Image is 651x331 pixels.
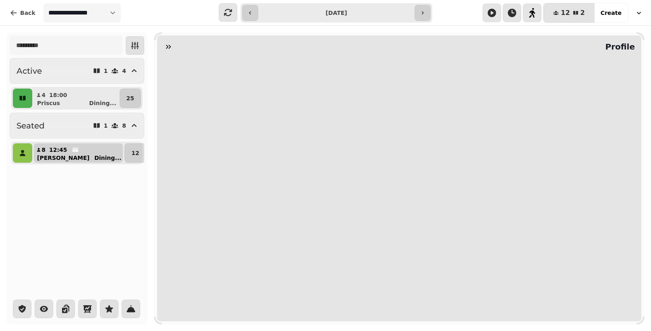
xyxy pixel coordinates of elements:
p: 25 [126,94,134,102]
span: Create [601,10,622,16]
h2: Seated [17,120,45,131]
p: 8 [41,146,46,154]
button: 122 [543,3,594,23]
button: Active14 [10,58,144,84]
p: 12:45 [49,146,67,154]
span: 2 [581,10,585,16]
p: 12 [131,149,139,157]
span: 12 [561,10,570,16]
p: 4 [41,91,46,99]
p: 18:00 [49,91,67,99]
p: 4 [122,68,126,74]
p: 1 [104,123,108,128]
button: Seated18 [10,113,144,139]
span: Back [20,10,35,16]
button: 812:45[PERSON_NAME]Dining... [34,143,123,163]
button: Back [3,3,42,23]
p: 8 [122,123,126,128]
h2: Profile [602,41,635,52]
button: Create [594,3,628,23]
p: 1 [104,68,108,74]
button: 418:00PriscusDining... [34,89,118,108]
p: Priscus [37,99,60,107]
h2: Active [17,65,42,77]
button: 12 [124,143,146,163]
p: Dining ... [89,99,116,107]
p: [PERSON_NAME] [37,154,89,162]
button: 25 [120,89,141,108]
p: Dining ... [94,154,121,162]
